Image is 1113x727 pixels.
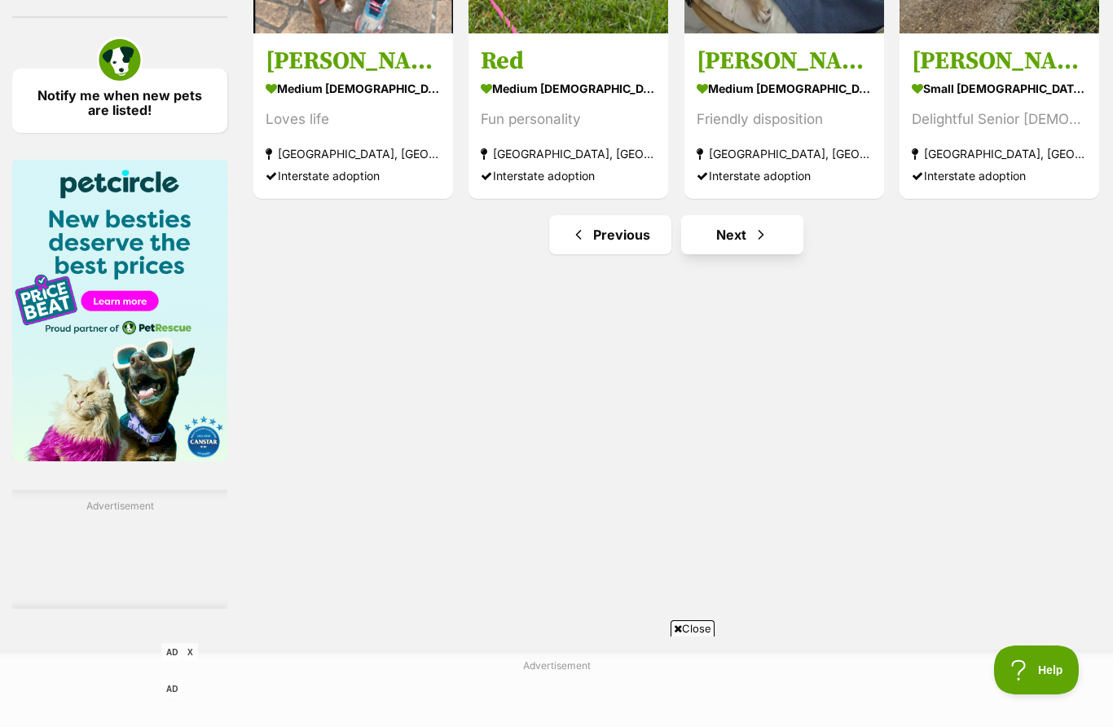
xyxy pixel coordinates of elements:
[12,160,227,461] img: Pet Circle promo banner
[912,143,1087,165] strong: [GEOGRAPHIC_DATA], [GEOGRAPHIC_DATA]
[900,33,1099,199] a: [PERSON_NAME] small [DEMOGRAPHIC_DATA] Dog Delightful Senior [DEMOGRAPHIC_DATA] [GEOGRAPHIC_DATA]...
[12,490,227,609] div: Advertisement
[266,165,441,187] div: Interstate adoption
[697,46,872,77] h3: [PERSON_NAME]
[161,643,183,662] span: AD
[697,143,872,165] strong: [GEOGRAPHIC_DATA], [GEOGRAPHIC_DATA]
[481,77,656,100] strong: medium [DEMOGRAPHIC_DATA] Dog
[481,165,656,187] div: Interstate adoption
[549,215,671,254] a: Previous page
[252,215,1101,254] nav: Pagination
[912,165,1087,187] div: Interstate adoption
[12,68,227,133] a: Notify me when new pets are listed!
[671,620,715,637] span: Close
[697,77,872,100] strong: medium [DEMOGRAPHIC_DATA] Dog
[266,46,441,77] h3: [PERSON_NAME]
[681,215,803,254] a: Next page
[266,143,441,165] strong: [GEOGRAPHIC_DATA], [GEOGRAPHIC_DATA]
[183,643,198,662] span: X
[994,645,1080,694] iframe: Help Scout Beacon - Open
[481,108,656,130] div: Fun personality
[253,33,453,199] a: [PERSON_NAME] medium [DEMOGRAPHIC_DATA] Dog Loves life [GEOGRAPHIC_DATA], [GEOGRAPHIC_DATA] Inter...
[469,33,668,199] a: Red medium [DEMOGRAPHIC_DATA] Dog Fun personality [GEOGRAPHIC_DATA], [GEOGRAPHIC_DATA] Interstate...
[266,77,441,100] strong: medium [DEMOGRAPHIC_DATA] Dog
[912,108,1087,130] div: Delightful Senior [DEMOGRAPHIC_DATA]
[481,46,656,77] h3: Red
[481,143,656,165] strong: [GEOGRAPHIC_DATA], [GEOGRAPHIC_DATA]
[266,108,441,130] div: Loves life
[697,108,872,130] div: Friendly disposition
[912,77,1087,100] strong: small [DEMOGRAPHIC_DATA] Dog
[684,33,884,199] a: [PERSON_NAME] medium [DEMOGRAPHIC_DATA] Dog Friendly disposition [GEOGRAPHIC_DATA], [GEOGRAPHIC_D...
[912,46,1087,77] h3: [PERSON_NAME]
[697,165,872,187] div: Interstate adoption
